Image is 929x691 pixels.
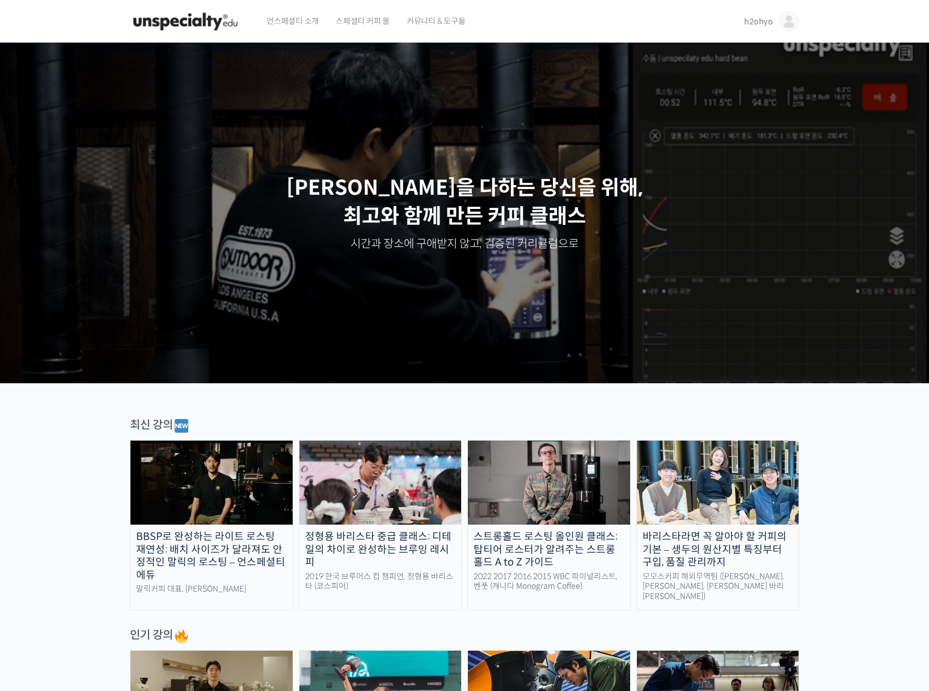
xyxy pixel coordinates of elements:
p: 시간과 장소에 구애받지 않고, 검증된 커리큘럼으로 [11,236,918,252]
div: 정형용 바리스타 중급 클래스: 디테일의 차이로 완성하는 브루잉 레시피 [299,530,462,569]
p: [PERSON_NAME]을 다하는 당신을 위해, 최고와 함께 만든 커피 클래스 [11,174,918,231]
div: 모모스커피 해외무역팀 ([PERSON_NAME], [PERSON_NAME], [PERSON_NAME] 바리[PERSON_NAME]) [637,572,799,602]
div: 2019 한국 브루어스 컵 챔피언, 정형용 바리스타 (코스피어) [299,572,462,592]
img: 🆕 [175,419,188,433]
a: 정형용 바리스타 중급 클래스: 디테일의 차이로 완성하는 브루잉 레시피 2019 한국 브루어스 컵 챔피언, 정형용 바리스타 (코스피어) [299,440,462,610]
div: BBSP로 완성하는 라이트 로스팅 재연성: 배치 사이즈가 달라져도 안정적인 말릭의 로스팅 – 언스페셜티 에듀 [130,530,293,581]
img: momos_course-thumbnail.jpg [637,441,799,525]
img: 🔥 [175,629,188,643]
img: malic-roasting-class_course-thumbnail.jpg [130,441,293,525]
img: advanced-brewing_course-thumbnail.jpeg [299,441,462,525]
span: h2ohyo [744,16,773,27]
div: 최신 강의 [130,417,799,434]
a: BBSP로 완성하는 라이트 로스팅 재연성: 배치 사이즈가 달라져도 안정적인 말릭의 로스팅 – 언스페셜티 에듀 말릭커피 대표, [PERSON_NAME] [130,440,293,610]
div: 2022 2017 2016 2015 WBC 파이널리스트, 벤풋 (캐나다 Monogram Coffee) [468,572,630,592]
div: 인기 강의 [130,627,799,644]
a: 바리스타라면 꼭 알아야 할 커피의 기본 – 생두의 원산지별 특징부터 구입, 품질 관리까지 모모스커피 해외무역팀 ([PERSON_NAME], [PERSON_NAME], [PER... [636,440,800,610]
img: stronghold-roasting_course-thumbnail.jpg [468,441,630,525]
div: 바리스타라면 꼭 알아야 할 커피의 기본 – 생두의 원산지별 특징부터 구입, 품질 관리까지 [637,530,799,569]
div: 스트롱홀드 로스팅 올인원 클래스: 탑티어 로스터가 알려주는 스트롱홀드 A to Z 가이드 [468,530,630,569]
div: 말릭커피 대표, [PERSON_NAME] [130,584,293,594]
a: 스트롱홀드 로스팅 올인원 클래스: 탑티어 로스터가 알려주는 스트롱홀드 A to Z 가이드 2022 2017 2016 2015 WBC 파이널리스트, 벤풋 (캐나다 Monogra... [467,440,631,610]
